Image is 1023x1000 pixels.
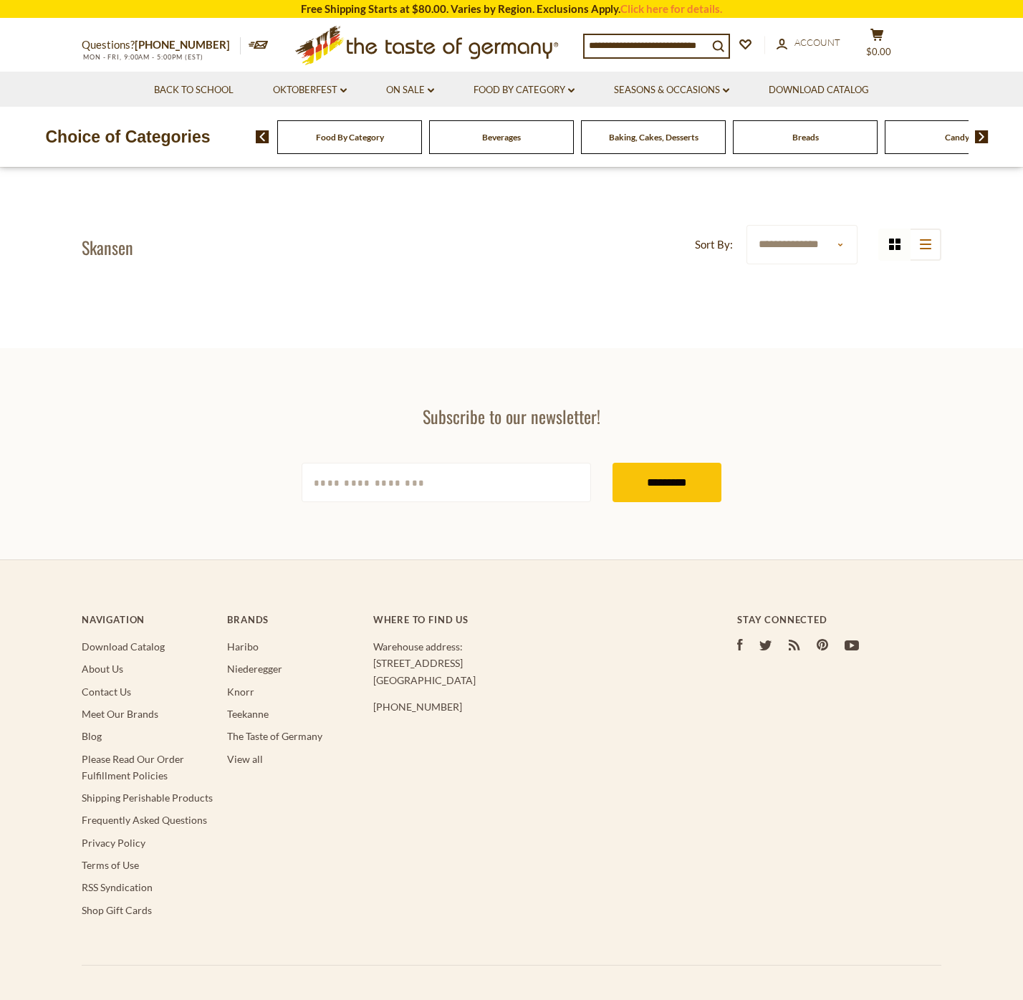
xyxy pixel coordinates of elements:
[792,132,819,143] a: Breads
[227,640,259,653] a: Haribo
[227,614,358,625] h4: Brands
[482,132,521,143] a: Beverages
[777,35,840,51] a: Account
[227,663,282,675] a: Niederegger
[82,859,139,871] a: Terms of Use
[614,82,729,98] a: Seasons & Occasions
[620,2,722,15] a: Click here for details.
[975,130,989,143] img: next arrow
[302,405,721,427] h3: Subscribe to our newsletter!
[82,753,184,782] a: Please Read Our Order Fulfillment Policies
[227,753,263,765] a: View all
[866,46,891,57] span: $0.00
[82,640,165,653] a: Download Catalog
[373,614,680,625] h4: Where to find us
[316,132,384,143] a: Food By Category
[273,82,347,98] a: Oktoberfest
[227,730,322,742] a: The Taste of Germany
[82,53,203,61] span: MON - FRI, 9:00AM - 5:00PM (EST)
[82,837,145,849] a: Privacy Policy
[227,686,254,698] a: Knorr
[82,730,102,742] a: Blog
[474,82,575,98] a: Food By Category
[82,36,241,54] p: Questions?
[695,236,733,254] label: Sort By:
[82,614,213,625] h4: Navigation
[135,38,230,51] a: [PHONE_NUMBER]
[386,82,434,98] a: On Sale
[82,708,158,720] a: Meet Our Brands
[794,37,840,48] span: Account
[737,614,941,625] h4: Stay Connected
[945,132,969,143] a: Candy
[82,663,123,675] a: About Us
[82,792,213,804] a: Shipping Perishable Products
[256,130,269,143] img: previous arrow
[373,698,680,715] p: [PHONE_NUMBER]
[82,686,131,698] a: Contact Us
[609,132,698,143] a: Baking, Cakes, Desserts
[769,82,869,98] a: Download Catalog
[154,82,234,98] a: Back to School
[82,814,207,826] a: Frequently Asked Questions
[82,236,133,258] h1: Skansen
[373,638,680,688] p: Warehouse address: [STREET_ADDRESS] [GEOGRAPHIC_DATA]
[855,28,898,64] button: $0.00
[227,708,269,720] a: Teekanne
[82,904,152,916] a: Shop Gift Cards
[82,881,153,893] a: RSS Syndication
